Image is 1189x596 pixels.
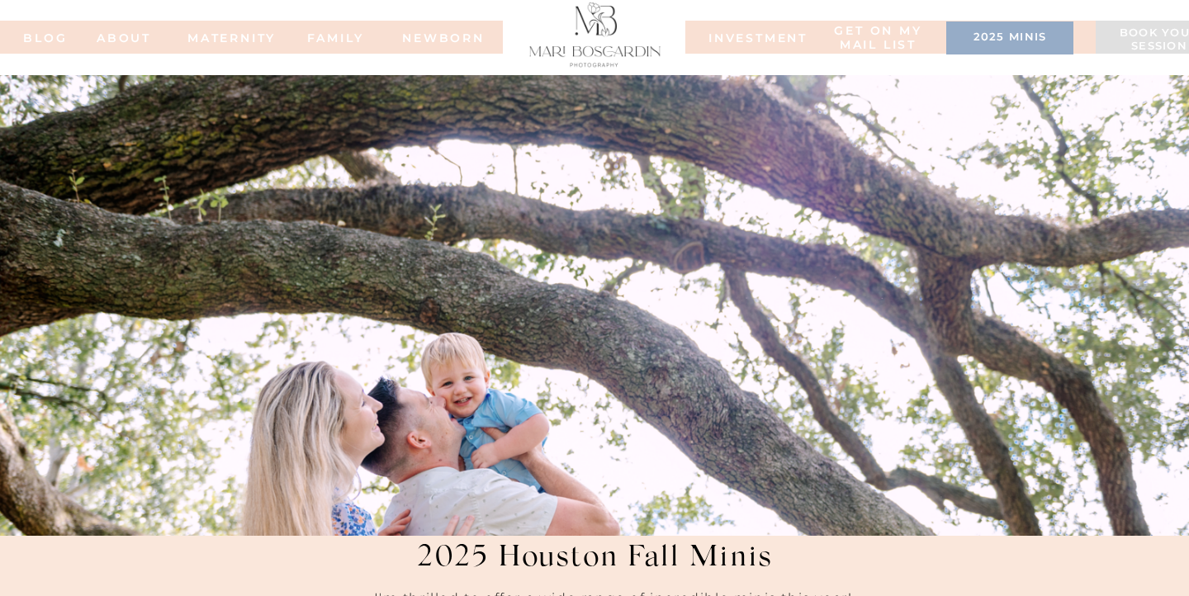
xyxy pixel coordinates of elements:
[12,31,78,43] a: BLOG
[391,542,799,595] h1: 2025 Houston Fall Minis
[78,31,169,43] a: ABOUT
[831,24,925,53] a: Get on my MAIL list
[708,31,791,43] a: INVESTMENT
[396,31,490,43] a: NEWBORN
[187,31,253,43] a: MATERNITY
[955,31,1065,47] a: 2025 minis
[302,31,368,43] a: FAMILy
